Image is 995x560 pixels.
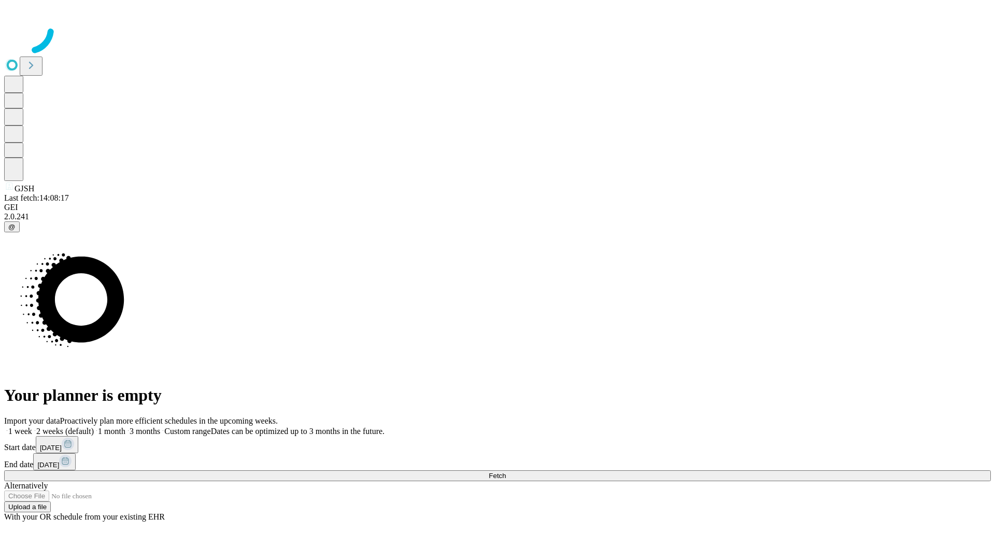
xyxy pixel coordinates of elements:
[98,427,125,436] span: 1 month
[4,453,991,470] div: End date
[4,193,69,202] span: Last fetch: 14:08:17
[164,427,210,436] span: Custom range
[211,427,385,436] span: Dates can be optimized up to 3 months in the future.
[33,453,76,470] button: [DATE]
[40,444,62,452] span: [DATE]
[4,512,165,521] span: With your OR schedule from your existing EHR
[8,223,16,231] span: @
[4,416,60,425] span: Import your data
[15,184,34,193] span: GJSH
[4,203,991,212] div: GEI
[4,481,48,490] span: Alternatively
[37,461,59,469] span: [DATE]
[60,416,278,425] span: Proactively plan more efficient schedules in the upcoming weeks.
[4,221,20,232] button: @
[36,436,78,453] button: [DATE]
[130,427,160,436] span: 3 months
[4,386,991,405] h1: Your planner is empty
[489,472,506,480] span: Fetch
[4,501,51,512] button: Upload a file
[4,470,991,481] button: Fetch
[4,436,991,453] div: Start date
[36,427,94,436] span: 2 weeks (default)
[4,212,991,221] div: 2.0.241
[8,427,32,436] span: 1 week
